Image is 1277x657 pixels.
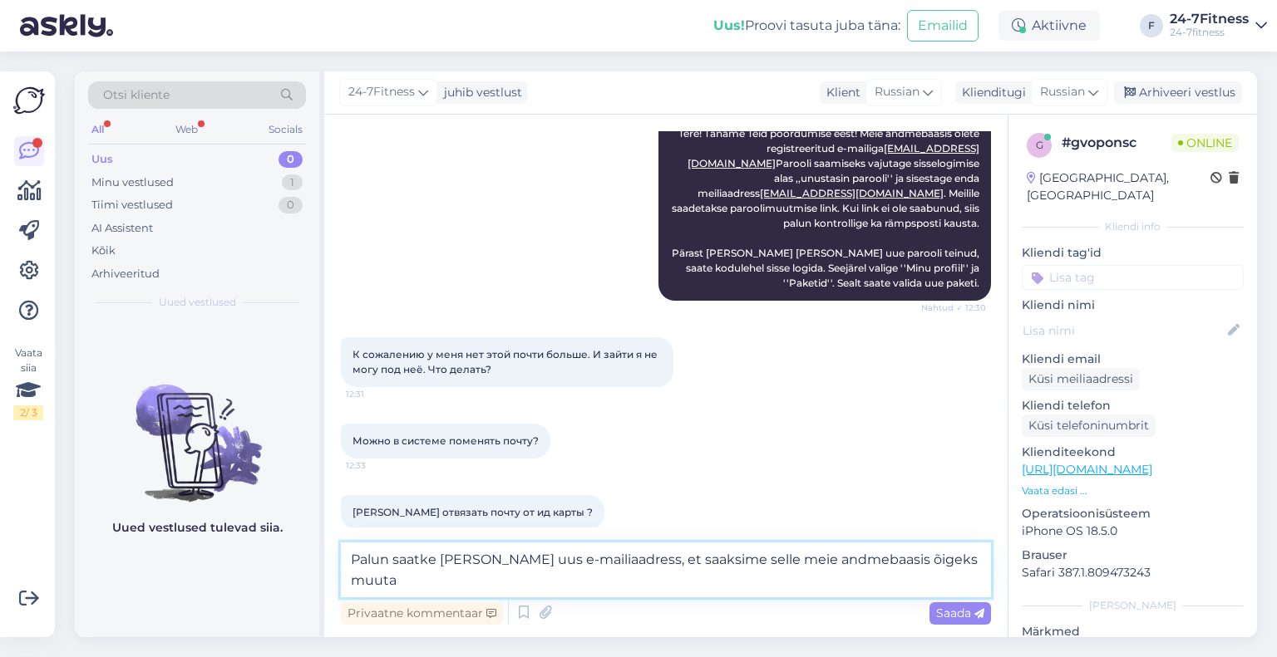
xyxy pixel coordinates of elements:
[820,84,860,101] div: Klient
[353,348,660,375] span: К сожалению у меня нет этой почти больше. И зайти я не могу под неё. Что делать?
[1022,483,1244,498] p: Vaata edasi ...
[1022,462,1152,477] a: [URL][DOMAIN_NAME]
[172,119,201,140] div: Web
[1022,368,1140,390] div: Küsi meiliaadressi
[936,606,984,620] span: Saada
[1022,414,1156,437] div: Küsi telefoninumbrit
[1040,83,1085,101] span: Russian
[91,197,173,213] div: Tiimi vestlused
[346,459,408,472] span: 12:33
[1022,351,1244,368] p: Kliendi email
[1022,265,1244,290] input: Lisa tag
[91,243,116,259] div: Kõik
[1022,623,1244,640] p: Märkmed
[103,86,170,104] span: Otsi kliente
[353,434,539,447] span: Можно в системе поменять почту?
[998,11,1100,41] div: Aktiivne
[112,519,283,537] p: Uued vestlused tulevad siia.
[91,266,160,282] div: Arhiveeritud
[875,83,920,101] span: Russian
[713,17,745,33] b: Uus!
[13,405,43,420] div: 2 / 3
[1022,444,1244,461] p: Klienditeekond
[437,84,522,101] div: juhib vestlust
[760,187,944,199] a: [EMAIL_ADDRESS][DOMAIN_NAME]
[1170,26,1249,39] div: 24-7fitness
[1022,522,1244,540] p: iPhone OS 18.5.0
[348,83,415,101] span: 24-7Fitness
[1027,169,1210,204] div: [GEOGRAPHIC_DATA], [GEOGRAPHIC_DATA]
[1036,139,1043,151] span: g
[921,302,986,314] span: Nähtud ✓ 12:30
[1023,321,1225,340] input: Lisa nimi
[1022,219,1244,234] div: Kliendi info
[279,151,303,168] div: 0
[341,602,503,625] div: Privaatne kommentaar
[1170,12,1249,26] div: 24-7Fitness
[1022,397,1244,414] p: Kliendi telefon
[282,174,303,191] div: 1
[353,506,593,518] span: [PERSON_NAME] отвязать почту от ид карты ?
[907,10,979,42] button: Emailid
[1022,244,1244,262] p: Kliendi tag'id
[13,346,43,420] div: Vaata siia
[1022,547,1244,564] p: Brauser
[713,16,900,36] div: Proovi tasuta juba täna:
[1140,14,1163,37] div: F
[346,388,408,400] span: 12:31
[1022,297,1244,314] p: Kliendi nimi
[955,84,1026,101] div: Klienditugi
[1062,133,1171,153] div: # gvoponsc
[13,85,45,116] img: Askly Logo
[1114,81,1242,104] div: Arhiveeri vestlus
[1022,598,1244,613] div: [PERSON_NAME]
[88,119,107,140] div: All
[341,542,991,597] textarea: Palun saatke [PERSON_NAME] uus e-mailiaadress, et saaksime selle meie andmebaasis õigeks muuta
[159,295,236,310] span: Uued vestlused
[91,151,113,168] div: Uus
[1022,564,1244,581] p: Safari 387.1.809473243
[279,197,303,213] div: 0
[91,220,153,237] div: AI Assistent
[672,127,982,289] span: Tere! Täname Teid pöördumise eest! Meie andmebaasis olete registreeritud e-mailiga Parooli saamis...
[1170,12,1267,39] a: 24-7Fitness24-7fitness
[265,119,306,140] div: Socials
[91,174,174,191] div: Minu vestlused
[1022,505,1244,522] p: Operatsioonisüsteem
[1171,134,1239,152] span: Online
[75,355,319,504] img: No chats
